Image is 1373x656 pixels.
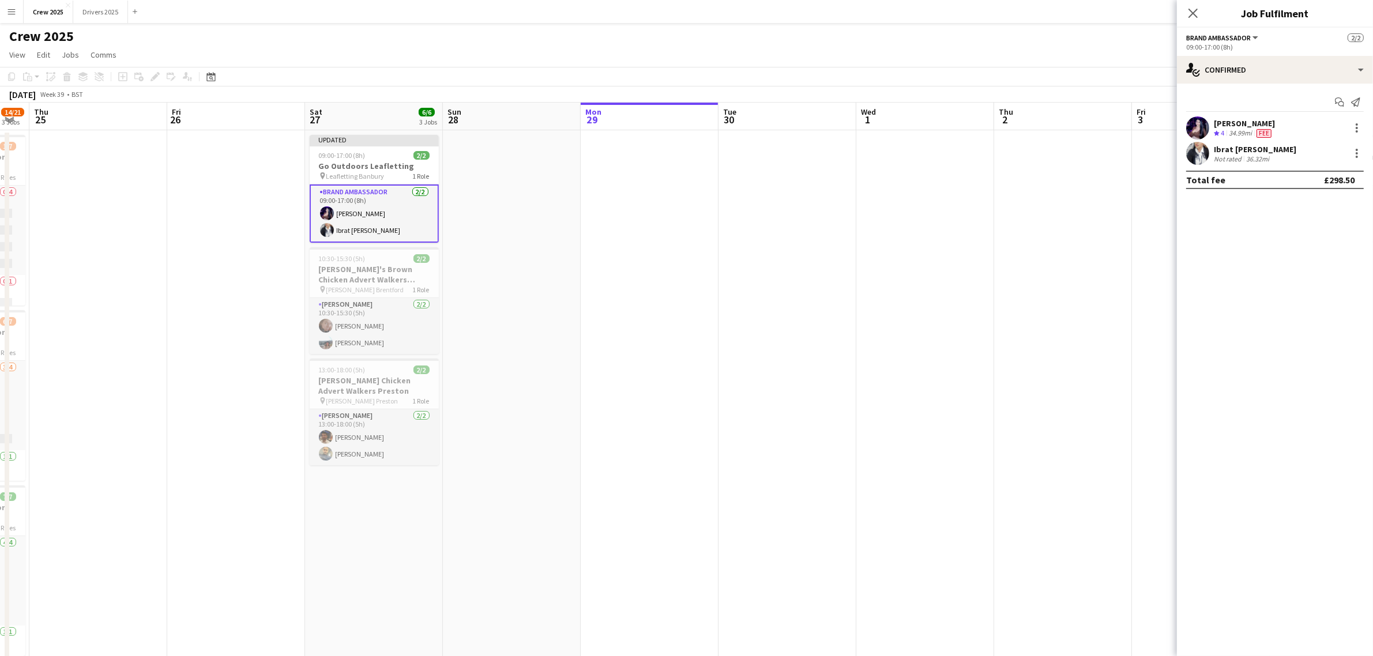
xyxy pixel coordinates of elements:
[1214,144,1296,154] div: Ibrat [PERSON_NAME]
[446,113,461,126] span: 28
[584,113,601,126] span: 29
[62,50,79,60] span: Jobs
[1186,33,1251,42] span: Brand Ambassador
[326,172,385,180] span: Leafletting Banbury
[861,107,876,117] span: Wed
[1348,33,1364,42] span: 2/2
[91,50,116,60] span: Comms
[172,107,181,117] span: Fri
[1227,129,1254,138] div: 34.99mi
[2,118,24,126] div: 3 Jobs
[1186,174,1225,186] div: Total fee
[585,107,601,117] span: Mon
[419,118,437,126] div: 3 Jobs
[1221,129,1224,137] span: 4
[57,47,84,62] a: Jobs
[319,254,366,263] span: 10:30-15:30 (5h)
[1137,107,1146,117] span: Fri
[721,113,736,126] span: 30
[86,47,121,62] a: Comms
[310,359,439,465] app-job-card: 13:00-18:00 (5h)2/2[PERSON_NAME] Chicken Advert Walkers Preston [PERSON_NAME] Preston1 Role[PERSO...
[1135,113,1146,126] span: 3
[310,409,439,465] app-card-role: [PERSON_NAME]2/213:00-18:00 (5h)[PERSON_NAME][PERSON_NAME]
[1177,56,1373,84] div: Confirmed
[24,1,73,23] button: Crew 2025
[310,184,439,243] app-card-role: Brand Ambassador2/209:00-17:00 (8h)[PERSON_NAME]Ibrat [PERSON_NAME]
[310,264,439,285] h3: [PERSON_NAME]'s Brown Chicken Advert Walkers Brentford
[413,151,430,160] span: 2/2
[308,113,322,126] span: 27
[413,254,430,263] span: 2/2
[447,107,461,117] span: Sun
[1324,174,1355,186] div: £298.50
[32,113,48,126] span: 25
[9,28,74,45] h1: Crew 2025
[310,107,322,117] span: Sat
[326,397,398,405] span: [PERSON_NAME] Preston
[997,113,1013,126] span: 2
[5,47,30,62] a: View
[310,135,439,144] div: Updated
[9,50,25,60] span: View
[413,285,430,294] span: 1 Role
[319,365,366,374] span: 13:00-18:00 (5h)
[413,397,430,405] span: 1 Role
[310,298,439,354] app-card-role: [PERSON_NAME]2/210:30-15:30 (5h)[PERSON_NAME][PERSON_NAME]
[310,161,439,171] h3: Go Outdoors Leafletting
[413,172,430,180] span: 1 Role
[1244,154,1272,163] div: 36.32mi
[326,285,404,294] span: [PERSON_NAME] Brentford
[9,89,36,100] div: [DATE]
[1,108,24,116] span: 14/21
[1177,6,1373,21] h3: Job Fulfilment
[310,375,439,396] h3: [PERSON_NAME] Chicken Advert Walkers Preston
[1214,154,1244,163] div: Not rated
[34,107,48,117] span: Thu
[310,135,439,243] app-job-card: Updated09:00-17:00 (8h)2/2Go Outdoors Leafletting Leafletting Banbury1 RoleBrand Ambassador2/209:...
[419,108,435,116] span: 6/6
[32,47,55,62] a: Edit
[72,90,83,99] div: BST
[1214,118,1275,129] div: [PERSON_NAME]
[170,113,181,126] span: 26
[310,247,439,354] app-job-card: 10:30-15:30 (5h)2/2[PERSON_NAME]'s Brown Chicken Advert Walkers Brentford [PERSON_NAME] Brentford...
[859,113,876,126] span: 1
[73,1,128,23] button: Drivers 2025
[1254,129,1274,138] div: Crew has different fees then in role
[723,107,736,117] span: Tue
[999,107,1013,117] span: Thu
[1186,33,1260,42] button: Brand Ambassador
[1186,43,1364,51] div: 09:00-17:00 (8h)
[1257,129,1272,138] span: Fee
[413,365,430,374] span: 2/2
[37,50,50,60] span: Edit
[319,151,366,160] span: 09:00-17:00 (8h)
[38,90,67,99] span: Week 39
